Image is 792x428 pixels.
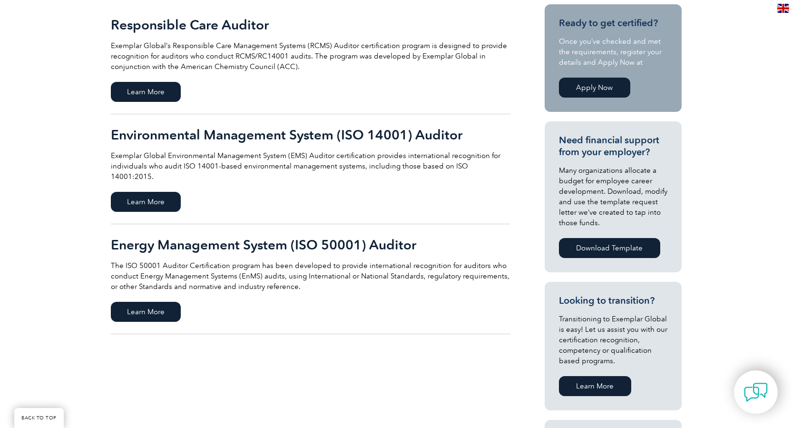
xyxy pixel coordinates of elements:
[111,127,510,142] h2: Environmental Management System (ISO 14001) Auditor
[744,380,768,404] img: contact-chat.png
[559,376,631,396] a: Learn More
[559,238,660,258] a: Download Template
[111,237,510,252] h2: Energy Management System (ISO 50001) Auditor
[111,260,510,292] p: The ISO 50001 Auditor Certification program has been developed to provide international recogniti...
[111,150,510,182] p: Exemplar Global Environmental Management System (EMS) Auditor certification provides internationa...
[559,36,667,68] p: Once you’ve checked and met the requirements, register your details and Apply Now at
[111,114,510,224] a: Environmental Management System (ISO 14001) Auditor Exemplar Global Environmental Management Syst...
[111,302,181,322] span: Learn More
[559,78,630,98] a: Apply Now
[111,40,510,72] p: Exemplar Global’s Responsible Care Management Systems (RCMS) Auditor certification program is des...
[111,17,510,32] h2: Responsible Care Auditor
[559,295,667,307] h3: Looking to transition?
[559,314,667,366] p: Transitioning to Exemplar Global is easy! Let us assist you with our certification recognition, c...
[559,165,667,228] p: Many organizations allocate a budget for employee career development. Download, modify and use th...
[559,134,667,158] h3: Need financial support from your employer?
[14,408,64,428] a: BACK TO TOP
[111,224,510,334] a: Energy Management System (ISO 50001) Auditor The ISO 50001 Auditor Certification program has been...
[111,192,181,212] span: Learn More
[777,4,789,13] img: en
[111,4,510,114] a: Responsible Care Auditor Exemplar Global’s Responsible Care Management Systems (RCMS) Auditor cer...
[111,82,181,102] span: Learn More
[559,17,667,29] h3: Ready to get certified?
